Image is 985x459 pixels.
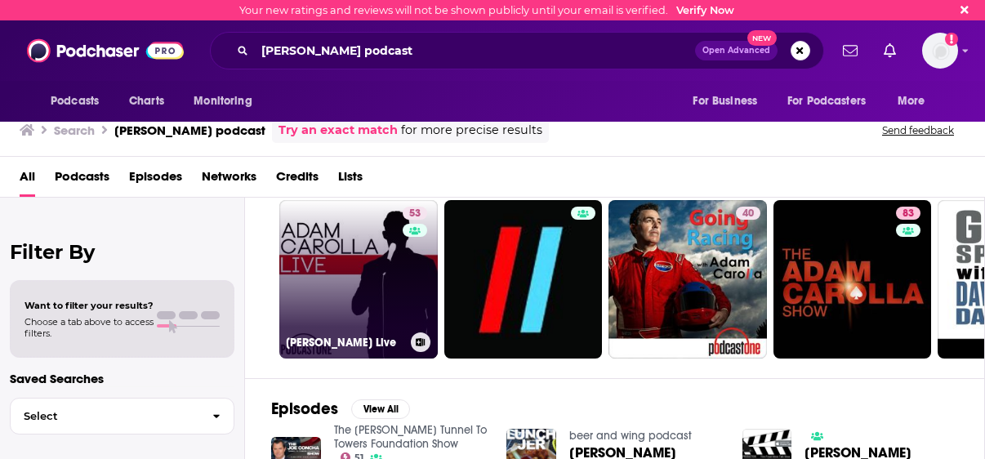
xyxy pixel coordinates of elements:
[877,37,903,65] a: Show notifications dropdown
[747,30,777,46] span: New
[39,86,120,117] button: open menu
[409,206,421,222] span: 53
[54,123,95,138] h3: Search
[51,90,99,113] span: Podcasts
[10,398,234,434] button: Select
[10,240,234,264] h2: Filter By
[777,86,889,117] button: open menu
[182,86,273,117] button: open menu
[898,90,925,113] span: More
[886,86,946,117] button: open menu
[279,200,438,359] a: 53[PERSON_NAME] Live
[736,207,760,220] a: 40
[681,86,778,117] button: open menu
[27,35,184,66] img: Podchaser - Follow, Share and Rate Podcasts
[787,90,866,113] span: For Podcasters
[194,90,252,113] span: Monitoring
[903,206,914,222] span: 83
[693,90,757,113] span: For Business
[569,429,692,443] a: beer and wing podcast
[334,423,487,451] a: The Joe Concha Tunnel To Towers Foundation Show
[338,163,363,197] a: Lists
[114,123,265,138] h3: [PERSON_NAME] podcast
[608,200,767,359] a: 40
[10,371,234,386] p: Saved Searches
[773,200,932,359] a: 83
[836,37,864,65] a: Show notifications dropdown
[403,207,427,220] a: 53
[11,411,199,421] span: Select
[129,163,182,197] a: Episodes
[271,399,338,419] h2: Episodes
[279,121,398,140] a: Try an exact match
[25,300,154,311] span: Want to filter your results?
[239,4,734,16] div: Your new ratings and reviews will not be shown publicly until your email is verified.
[401,121,542,140] span: for more precise results
[20,163,35,197] a: All
[55,163,109,197] a: Podcasts
[922,33,958,69] button: Show profile menu
[742,206,754,222] span: 40
[877,123,959,137] button: Send feedback
[276,163,319,197] a: Credits
[922,33,958,69] span: Logged in as artsears
[922,33,958,69] img: User Profile
[945,33,958,46] svg: Email not verified
[702,47,770,55] span: Open Advanced
[25,316,154,339] span: Choose a tab above to access filters.
[210,32,824,69] div: Search podcasts, credits, & more...
[351,399,410,419] button: View All
[676,4,734,16] a: Verify Now
[129,90,164,113] span: Charts
[255,38,695,64] input: Search podcasts, credits, & more...
[118,86,174,117] a: Charts
[695,41,778,60] button: Open AdvancedNew
[896,207,920,220] a: 83
[202,163,256,197] a: Networks
[286,336,404,350] h3: [PERSON_NAME] Live
[271,399,410,419] a: EpisodesView All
